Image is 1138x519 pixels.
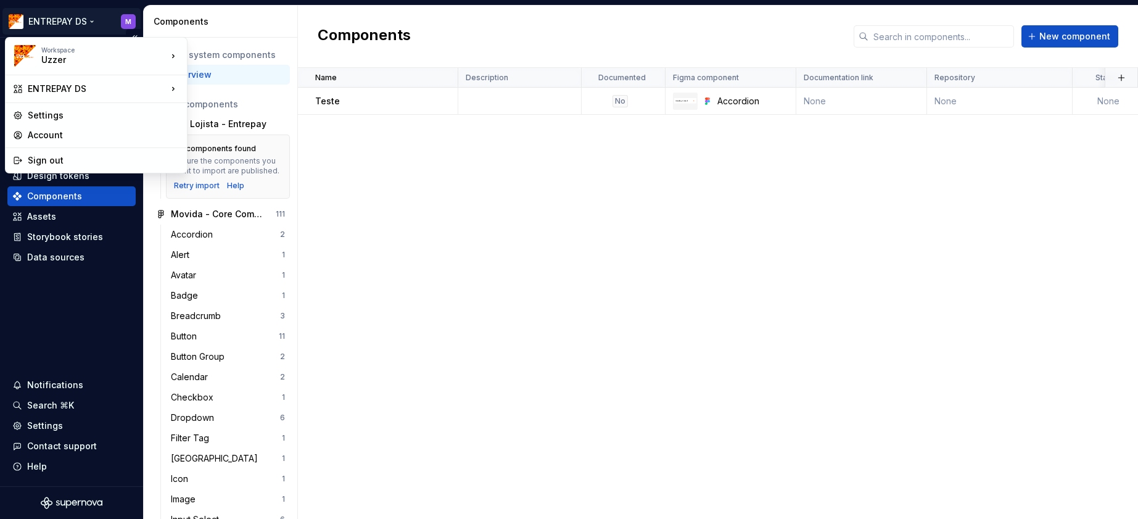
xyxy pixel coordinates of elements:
[28,129,179,141] div: Account
[41,54,146,66] div: Uzzer
[14,45,36,67] img: bf57eda1-e70d-405f-8799-6995c3035d87.png
[28,109,179,122] div: Settings
[28,83,167,95] div: ENTREPAY DS
[28,154,179,167] div: Sign out
[41,46,167,54] div: Workspace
